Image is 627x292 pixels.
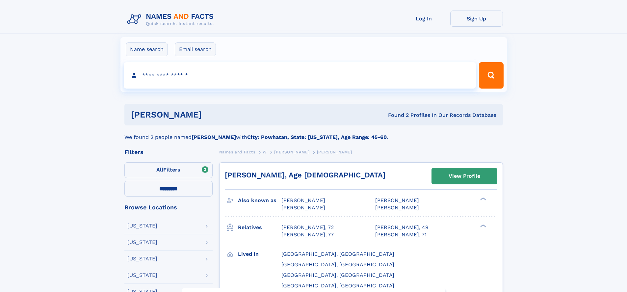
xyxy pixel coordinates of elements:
[432,168,497,184] a: View Profile
[263,148,267,156] a: W
[479,197,486,201] div: ❯
[375,231,427,238] a: [PERSON_NAME], 71
[124,162,213,178] label: Filters
[274,148,309,156] a: [PERSON_NAME]
[281,224,334,231] a: [PERSON_NAME], 72
[281,272,394,278] span: [GEOGRAPHIC_DATA], [GEOGRAPHIC_DATA]
[274,150,309,154] span: [PERSON_NAME]
[124,204,213,210] div: Browse Locations
[281,282,394,289] span: [GEOGRAPHIC_DATA], [GEOGRAPHIC_DATA]
[124,62,476,89] input: search input
[127,256,157,261] div: [US_STATE]
[225,171,385,179] a: [PERSON_NAME], Age [DEMOGRAPHIC_DATA]
[450,11,503,27] a: Sign Up
[295,112,496,119] div: Found 2 Profiles In Our Records Database
[317,150,352,154] span: [PERSON_NAME]
[247,134,387,140] b: City: Powhatan, State: [US_STATE], Age Range: 45-60
[479,62,503,89] button: Search Button
[192,134,236,140] b: [PERSON_NAME]
[281,261,394,268] span: [GEOGRAPHIC_DATA], [GEOGRAPHIC_DATA]
[127,223,157,228] div: [US_STATE]
[238,222,281,233] h3: Relatives
[126,42,168,56] label: Name search
[127,240,157,245] div: [US_STATE]
[238,195,281,206] h3: Also known as
[175,42,216,56] label: Email search
[281,204,325,211] span: [PERSON_NAME]
[156,167,163,173] span: All
[375,197,419,203] span: [PERSON_NAME]
[281,251,394,257] span: [GEOGRAPHIC_DATA], [GEOGRAPHIC_DATA]
[127,273,157,278] div: [US_STATE]
[281,197,325,203] span: [PERSON_NAME]
[398,11,450,27] a: Log In
[219,148,255,156] a: Names and Facts
[375,204,419,211] span: [PERSON_NAME]
[479,224,486,228] div: ❯
[131,111,295,119] h1: [PERSON_NAME]
[124,149,213,155] div: Filters
[449,169,480,184] div: View Profile
[238,249,281,260] h3: Lived in
[281,231,334,238] a: [PERSON_NAME], 77
[375,224,429,231] a: [PERSON_NAME], 49
[263,150,267,154] span: W
[124,125,503,141] div: We found 2 people named with .
[124,11,219,28] img: Logo Names and Facts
